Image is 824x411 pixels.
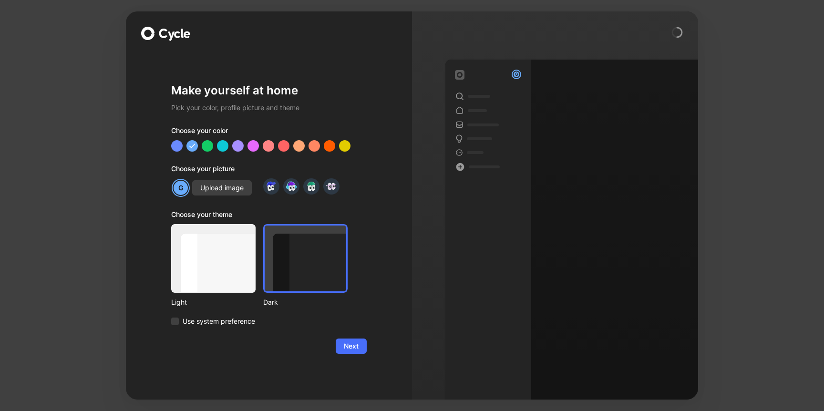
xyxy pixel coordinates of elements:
img: avatar [285,180,298,193]
div: Dark [263,297,348,308]
div: Choose your picture [171,163,367,178]
div: Choose your color [171,125,367,140]
button: Next [336,339,367,354]
span: Upload image [200,182,244,194]
div: G [513,71,520,78]
span: Next [344,340,359,352]
img: workspace-default-logo-wX5zAyuM.png [455,70,464,80]
div: Light [171,297,256,308]
span: Use system preference [183,316,255,327]
img: avatar [305,180,318,193]
img: avatar [265,180,278,193]
img: avatar [325,180,338,193]
h1: Make yourself at home [171,83,367,98]
h2: Pick your color, profile picture and theme [171,102,367,113]
button: Upload image [192,180,252,195]
div: Choose your theme [171,209,348,224]
div: G [173,180,189,196]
